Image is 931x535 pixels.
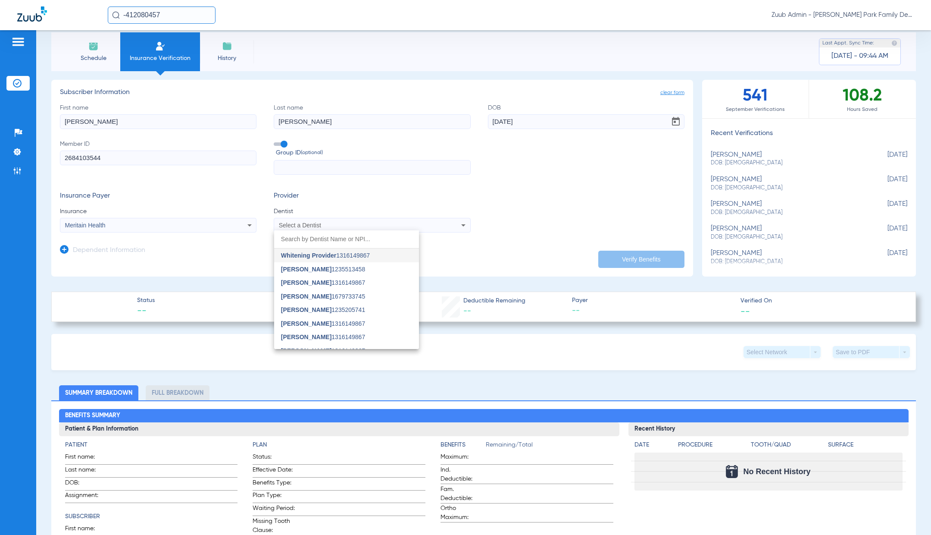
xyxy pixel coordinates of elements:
input: dropdown search [274,230,419,248]
span: [PERSON_NAME] [281,347,331,354]
span: [PERSON_NAME] [281,293,331,300]
span: 1316149867 [281,334,365,340]
span: 1316149867 [281,280,365,286]
span: [PERSON_NAME] [281,266,331,273]
span: 1316149867 [281,348,365,354]
span: 1679733745 [281,293,365,299]
span: [PERSON_NAME] [281,320,331,327]
span: 1316149867 [281,321,365,327]
span: 1316149867 [281,252,370,258]
span: 1235205741 [281,307,365,313]
span: Whitening Provider [281,252,336,259]
span: [PERSON_NAME] [281,334,331,340]
span: 1235513458 [281,266,365,272]
span: [PERSON_NAME] [281,306,331,313]
span: [PERSON_NAME] [281,279,331,286]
